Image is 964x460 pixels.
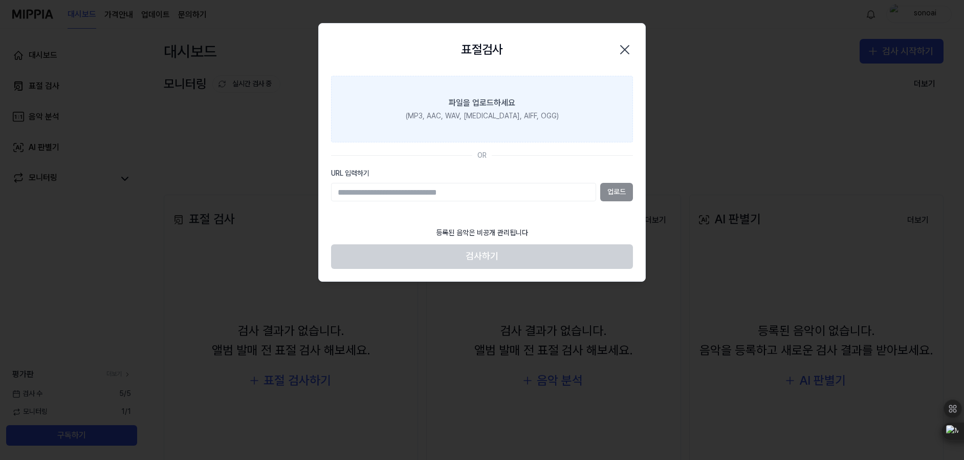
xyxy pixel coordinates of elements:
[406,111,559,121] div: (MP3, AAC, WAV, [MEDICAL_DATA], AIFF, OGG)
[477,151,487,161] div: OR
[331,169,633,179] label: URL 입력하기
[449,97,515,109] div: 파일을 업로드하세요
[461,40,503,59] h2: 표절검사
[430,222,534,244] div: 등록된 음악은 비공개 관리됩니다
